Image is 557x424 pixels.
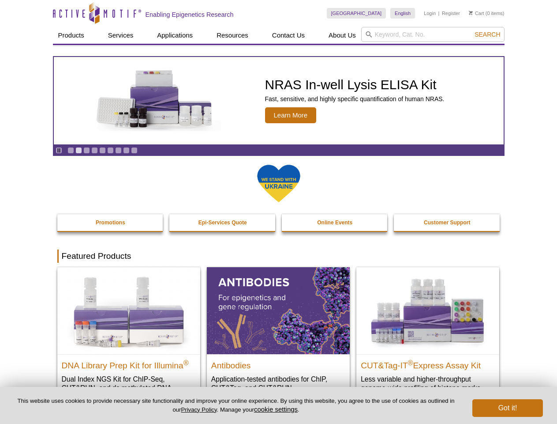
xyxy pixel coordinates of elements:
button: Got it! [472,399,543,417]
a: Go to slide 7 [115,147,122,154]
a: Contact Us [267,27,310,44]
img: DNA Library Prep Kit for Illumina [57,267,200,354]
p: Dual Index NGS Kit for ChIP-Seq, CUT&RUN, and ds methylated DNA assays. [62,375,196,401]
a: Go to slide 9 [131,147,138,154]
p: This website uses cookies to provide necessary site functionality and improve your online experie... [14,397,458,414]
a: Go to slide 6 [107,147,114,154]
img: CUT&Tag-IT® Express Assay Kit [356,267,499,354]
article: NRAS In-well Lysis ELISA Kit [54,57,504,144]
a: Login [424,10,436,16]
sup: ® [408,359,413,366]
a: Go to slide 3 [83,147,90,154]
p: Less variable and higher-throughput genome-wide profiling of histone marks​. [361,375,495,393]
a: NRAS In-well Lysis ELISA Kit NRAS In-well Lysis ELISA Kit Fast, sensitive, and highly specific qu... [54,57,504,144]
sup: ® [183,359,189,366]
a: Go to slide 5 [99,147,106,154]
a: Toggle autoplay [56,147,62,154]
h2: NRAS In-well Lysis ELISA Kit [265,78,445,91]
span: Search [475,31,500,38]
p: Application-tested antibodies for ChIP, CUT&Tag, and CUT&RUN. [211,375,345,393]
h2: CUT&Tag-IT Express Assay Kit [361,357,495,370]
strong: Online Events [317,220,352,226]
h2: DNA Library Prep Kit for Illumina [62,357,196,370]
button: Search [472,30,503,38]
li: | [438,8,440,19]
a: Customer Support [394,214,501,231]
li: (0 items) [469,8,505,19]
a: Promotions [57,214,164,231]
a: Cart [469,10,484,16]
p: Fast, sensitive, and highly specific quantification of human NRAS. [265,95,445,103]
a: DNA Library Prep Kit for Illumina DNA Library Prep Kit for Illumina® Dual Index NGS Kit for ChIP-... [57,267,200,410]
a: Go to slide 2 [75,147,82,154]
img: NRAS In-well Lysis ELISA Kit [89,70,221,131]
a: Go to slide 1 [67,147,74,154]
a: Products [53,27,90,44]
a: [GEOGRAPHIC_DATA] [327,8,386,19]
a: About Us [323,27,361,44]
a: CUT&Tag-IT® Express Assay Kit CUT&Tag-IT®Express Assay Kit Less variable and higher-throughput ge... [356,267,499,401]
a: Go to slide 4 [91,147,98,154]
a: Go to slide 8 [123,147,130,154]
h2: Featured Products [57,250,500,263]
a: All Antibodies Antibodies Application-tested antibodies for ChIP, CUT&Tag, and CUT&RUN. [207,267,350,401]
input: Keyword, Cat. No. [361,27,505,42]
a: Register [442,10,460,16]
span: Learn More [265,107,317,123]
button: cookie settings [254,405,298,413]
h2: Antibodies [211,357,345,370]
a: Resources [211,27,254,44]
img: We Stand With Ukraine [257,164,301,203]
a: Privacy Policy [181,406,217,413]
strong: Epi-Services Quote [198,220,247,226]
a: Epi-Services Quote [169,214,276,231]
img: Your Cart [469,11,473,15]
h2: Enabling Epigenetics Research [146,11,234,19]
img: All Antibodies [207,267,350,354]
a: Services [103,27,139,44]
a: Online Events [282,214,389,231]
a: Applications [152,27,198,44]
strong: Promotions [96,220,125,226]
a: English [390,8,415,19]
strong: Customer Support [424,220,470,226]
